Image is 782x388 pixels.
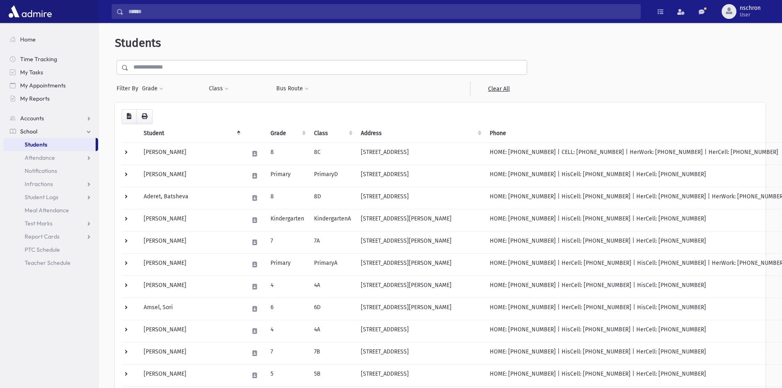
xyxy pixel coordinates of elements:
td: [STREET_ADDRESS][PERSON_NAME] [356,209,485,231]
span: Infractions [25,180,53,188]
span: Student Logs [25,193,58,201]
td: [PERSON_NAME] [139,231,244,253]
td: [STREET_ADDRESS] [356,187,485,209]
a: Clear All [470,81,527,96]
a: Infractions [3,177,98,191]
td: 8C [309,142,356,165]
a: Teacher Schedule [3,256,98,269]
span: Filter By [117,84,142,93]
td: 8 [266,187,309,209]
td: Kindergarten [266,209,309,231]
td: [STREET_ADDRESS] [356,165,485,187]
span: Accounts [20,115,44,122]
td: KindergartenA [309,209,356,231]
td: Primary [266,253,309,276]
a: Meal Attendance [3,204,98,217]
a: Report Cards [3,230,98,243]
td: 7 [266,342,309,364]
span: Home [20,36,36,43]
a: Test Marks [3,217,98,230]
a: My Appointments [3,79,98,92]
td: [PERSON_NAME] [139,342,244,364]
td: [STREET_ADDRESS][PERSON_NAME] [356,231,485,253]
td: 8 [266,142,309,165]
span: School [20,128,37,135]
td: [STREET_ADDRESS] [356,364,485,386]
td: PrimaryA [309,253,356,276]
td: [PERSON_NAME] [139,142,244,165]
th: Grade: activate to sort column ascending [266,124,309,143]
span: Notifications [25,167,57,174]
td: 4 [266,276,309,298]
td: 8D [309,187,356,209]
span: Attendance [25,154,55,161]
td: PrimaryD [309,165,356,187]
th: Student: activate to sort column descending [139,124,244,143]
span: Teacher Schedule [25,259,71,266]
button: Grade [142,81,164,96]
span: User [740,11,761,18]
td: 5B [309,364,356,386]
td: [PERSON_NAME] [139,165,244,187]
th: Class: activate to sort column ascending [309,124,356,143]
a: Attendance [3,151,98,164]
td: 5 [266,364,309,386]
span: Test Marks [25,220,53,227]
span: Students [25,141,47,148]
td: [STREET_ADDRESS] [356,142,485,165]
td: [STREET_ADDRESS] [356,320,485,342]
span: Students [115,36,161,50]
span: My Appointments [20,82,66,89]
td: [STREET_ADDRESS][PERSON_NAME] [356,276,485,298]
span: Meal Attendance [25,207,69,214]
td: Amsel, Sori [139,298,244,320]
span: PTC Schedule [25,246,60,253]
a: Accounts [3,112,98,125]
a: Students [3,138,96,151]
a: PTC Schedule [3,243,98,256]
input: Search [124,4,640,19]
td: [PERSON_NAME] [139,276,244,298]
td: [STREET_ADDRESS] [356,342,485,364]
td: [PERSON_NAME] [139,253,244,276]
td: 7 [266,231,309,253]
span: Time Tracking [20,55,57,63]
td: 7B [309,342,356,364]
span: My Tasks [20,69,43,76]
td: [PERSON_NAME] [139,364,244,386]
td: 7A [309,231,356,253]
td: 6D [309,298,356,320]
span: nschron [740,5,761,11]
td: Aderet, Batsheva [139,187,244,209]
a: Home [3,33,98,46]
img: AdmirePro [7,3,54,20]
th: Address: activate to sort column ascending [356,124,485,143]
a: School [3,125,98,138]
td: [PERSON_NAME] [139,320,244,342]
a: My Tasks [3,66,98,79]
td: Primary [266,165,309,187]
button: Print [136,109,153,124]
button: Bus Route [276,81,309,96]
td: [STREET_ADDRESS][PERSON_NAME] [356,253,485,276]
td: [PERSON_NAME] [139,209,244,231]
span: Report Cards [25,233,60,240]
a: My Reports [3,92,98,105]
a: Student Logs [3,191,98,204]
td: 4 [266,320,309,342]
td: 4A [309,320,356,342]
a: Notifications [3,164,98,177]
span: My Reports [20,95,50,102]
a: Time Tracking [3,53,98,66]
button: CSV [122,109,137,124]
td: [STREET_ADDRESS][PERSON_NAME] [356,298,485,320]
td: 6 [266,298,309,320]
button: Class [209,81,229,96]
td: 4A [309,276,356,298]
